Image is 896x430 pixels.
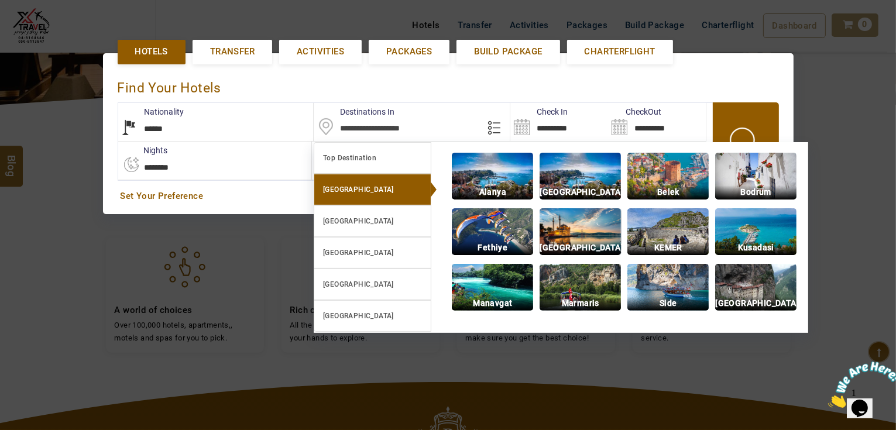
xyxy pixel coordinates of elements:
[452,153,533,199] img: img
[715,185,797,199] p: Bodrum
[540,153,621,199] img: img
[118,68,779,102] div: Find Your Hotels
[323,249,394,257] b: [GEOGRAPHIC_DATA]
[540,264,621,311] img: img
[210,46,255,58] span: Transfer
[5,5,9,15] span: 1
[715,297,797,310] p: [GEOGRAPHIC_DATA]
[312,145,364,156] label: Rooms
[540,241,621,254] p: [GEOGRAPHIC_DATA]
[452,241,533,254] p: Fethiye
[627,185,709,199] p: Belek
[540,185,621,199] p: [GEOGRAPHIC_DATA]
[456,40,559,64] a: Build Package
[279,40,362,64] a: Activities
[474,46,542,58] span: Build Package
[540,297,621,310] p: Marmaris
[608,103,706,141] input: Search
[627,264,709,311] img: img
[452,185,533,199] p: Alanya
[314,174,431,205] a: [GEOGRAPHIC_DATA]
[386,46,432,58] span: Packages
[121,190,776,202] a: Set Your Preference
[510,103,608,141] input: Search
[323,312,394,320] b: [GEOGRAPHIC_DATA]
[627,153,709,199] img: img
[323,185,394,194] b: [GEOGRAPHIC_DATA]
[715,208,797,255] img: img
[608,106,661,118] label: CheckOut
[297,46,344,58] span: Activities
[369,40,449,64] a: Packages
[452,264,533,311] img: img
[627,208,709,255] img: img
[715,241,797,254] p: Kusadasi
[118,145,168,156] label: nights
[314,106,394,118] label: Destinations In
[452,297,533,310] p: Manavgat
[323,280,394,288] b: [GEOGRAPHIC_DATA]
[193,40,272,64] a: Transfer
[585,46,655,58] span: Charterflight
[823,357,896,412] iframe: chat widget
[314,205,431,237] a: [GEOGRAPHIC_DATA]
[627,297,709,310] p: Side
[567,40,673,64] a: Charterflight
[314,300,431,332] a: [GEOGRAPHIC_DATA]
[323,154,376,162] b: Top Destination
[627,241,709,254] p: KEMER
[314,142,431,174] a: Top Destination
[118,40,186,64] a: Hotels
[314,269,431,300] a: [GEOGRAPHIC_DATA]
[715,153,797,199] img: img
[5,5,77,51] img: Chat attention grabber
[323,217,394,225] b: [GEOGRAPHIC_DATA]
[135,46,168,58] span: Hotels
[510,106,568,118] label: Check In
[118,106,184,118] label: Nationality
[715,264,797,311] img: img
[452,208,533,255] img: img
[314,237,431,269] a: [GEOGRAPHIC_DATA]
[540,208,621,255] img: img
